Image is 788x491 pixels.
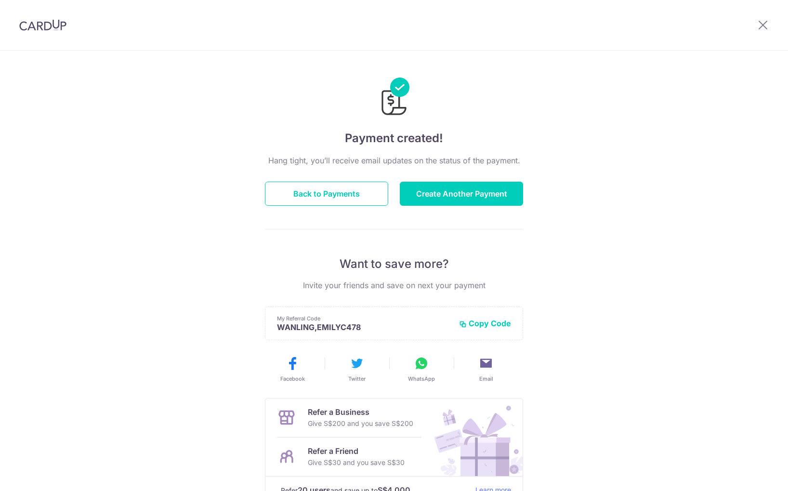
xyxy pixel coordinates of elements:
img: CardUp [19,19,66,31]
p: Refer a Friend [308,445,405,457]
p: Refer a Business [308,406,413,418]
p: Give S$200 and you save S$200 [308,418,413,429]
span: Facebook [280,375,305,383]
p: Invite your friends and save on next your payment [265,279,523,291]
p: Want to save more? [265,256,523,272]
img: Refer [425,398,523,476]
button: WhatsApp [393,356,450,383]
p: My Referral Code [277,315,451,322]
button: Email [458,356,514,383]
span: Email [479,375,493,383]
button: Back to Payments [265,182,388,206]
h4: Payment created! [265,130,523,147]
p: Give S$30 and you save S$30 [308,457,405,468]
span: WhatsApp [408,375,435,383]
p: WANLING,EMILYC478 [277,322,451,332]
img: Payments [379,78,409,118]
button: Twitter [328,356,385,383]
p: Hang tight, you’ll receive email updates on the status of the payment. [265,155,523,166]
span: Twitter [348,375,366,383]
button: Copy Code [459,318,511,328]
button: Facebook [264,356,321,383]
button: Create Another Payment [400,182,523,206]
